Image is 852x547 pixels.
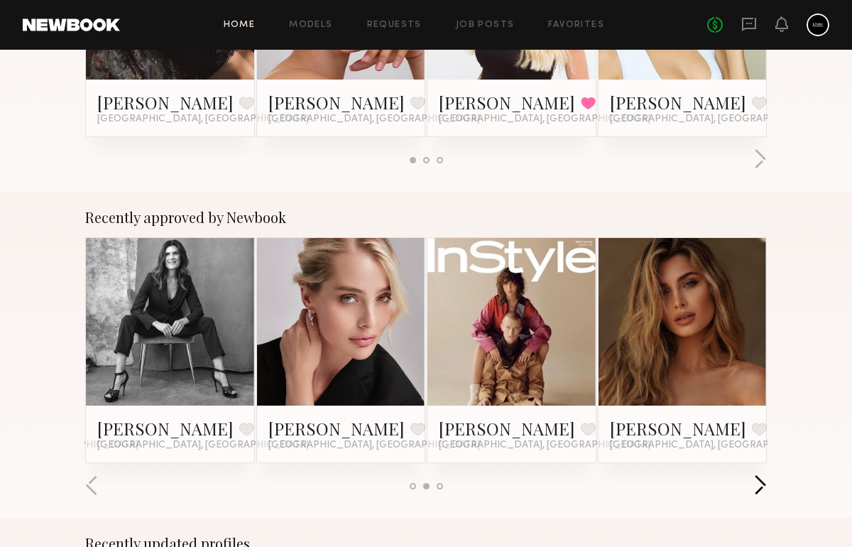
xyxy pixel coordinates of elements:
span: [GEOGRAPHIC_DATA], [GEOGRAPHIC_DATA] [610,440,821,451]
a: Home [224,21,256,30]
a: [PERSON_NAME] [97,417,234,440]
a: [PERSON_NAME] [268,91,405,114]
a: [PERSON_NAME] [610,91,746,114]
span: [GEOGRAPHIC_DATA], [GEOGRAPHIC_DATA] [439,114,650,125]
span: [GEOGRAPHIC_DATA], [GEOGRAPHIC_DATA] [268,440,480,451]
a: [PERSON_NAME] [439,91,575,114]
a: Job Posts [456,21,515,30]
a: [PERSON_NAME] [97,91,234,114]
span: [GEOGRAPHIC_DATA], [GEOGRAPHIC_DATA] [439,440,650,451]
a: Models [289,21,332,30]
span: [GEOGRAPHIC_DATA], [GEOGRAPHIC_DATA] [97,114,309,125]
a: Favorites [548,21,604,30]
a: [PERSON_NAME] [610,417,746,440]
div: Recently approved by Newbook [85,209,767,226]
a: [PERSON_NAME] [439,417,575,440]
a: [PERSON_NAME] [268,417,405,440]
span: [GEOGRAPHIC_DATA], [GEOGRAPHIC_DATA] [610,114,821,125]
span: [GEOGRAPHIC_DATA], [GEOGRAPHIC_DATA] [97,440,309,451]
a: Requests [367,21,422,30]
span: [GEOGRAPHIC_DATA], [GEOGRAPHIC_DATA] [268,114,480,125]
